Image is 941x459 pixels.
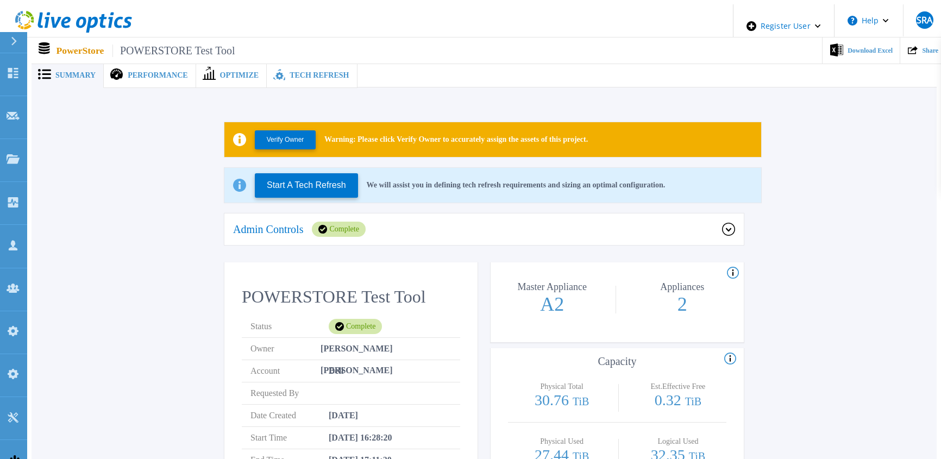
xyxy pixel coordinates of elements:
[112,45,235,57] span: POWERSTORE Test Tool
[632,438,724,445] p: Logical Used
[848,47,893,54] span: Download Excel
[624,282,741,292] p: Appliances
[242,287,460,307] h2: POWERSTORE Test Tool
[367,181,666,190] p: We will assist you in defining tech refresh requirements and sizing an optimal configuration.
[573,395,589,407] span: TiB
[329,405,358,426] span: [DATE]
[250,382,329,404] span: Requested By
[128,72,187,79] span: Performance
[733,4,834,48] div: Register User
[250,427,329,449] span: Start Time
[255,173,358,198] button: Start A Tech Refresh
[250,405,329,426] span: Date Created
[513,393,610,409] p: 30.76
[57,45,235,57] p: PowerStore
[491,294,613,314] p: A2
[329,360,344,382] span: Dell
[312,222,365,237] div: Complete
[233,224,303,235] p: Admin Controls
[922,47,938,54] span: Share
[685,395,701,407] span: TiB
[494,282,610,292] p: Master Appliance
[220,72,259,79] span: Optimize
[250,360,329,382] span: Account
[329,319,382,334] div: Complete
[250,316,329,337] span: Status
[516,438,608,445] p: Physical Used
[321,338,451,360] span: [PERSON_NAME] [PERSON_NAME]
[324,135,588,144] p: Warning: Please click Verify Owner to accurately assign the assets of this project.
[250,338,321,360] span: Owner
[255,130,316,149] button: Verify Owner
[622,294,743,314] p: 2
[329,427,392,449] span: [DATE] 16:28:20
[516,383,608,391] p: Physical Total
[917,16,932,24] span: SRA
[835,4,902,37] button: Help
[632,383,724,391] p: Est.Effective Free
[4,4,937,431] div: ,
[290,72,349,79] span: Tech Refresh
[55,72,96,79] span: Summary
[630,393,726,409] p: 0.32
